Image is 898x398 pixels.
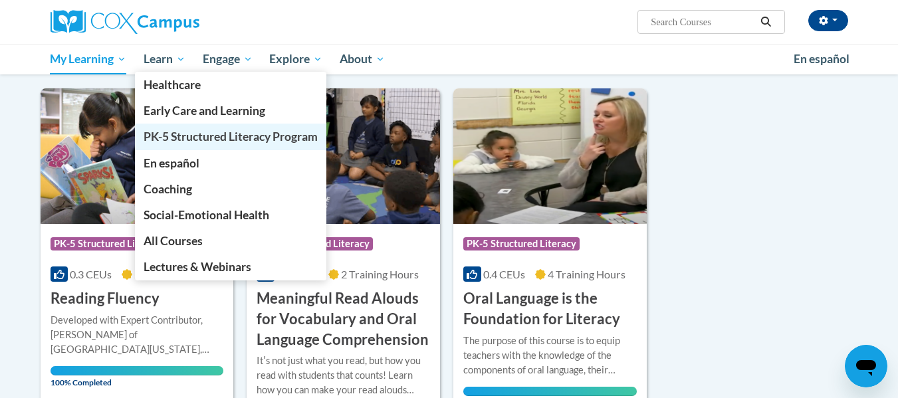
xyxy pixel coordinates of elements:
span: Healthcare [144,78,201,92]
a: Healthcare [135,72,326,98]
h3: Meaningful Read Alouds for Vocabulary and Oral Language Comprehension [257,288,430,349]
a: En español [135,150,326,176]
a: En español [785,45,858,73]
img: Course Logo [247,88,440,224]
h3: Oral Language is the Foundation for Literacy [463,288,637,330]
img: Cox Campus [51,10,199,34]
span: 0.4 CEUs [483,268,525,280]
span: Lectures & Webinars [144,260,251,274]
span: Explore [269,51,322,67]
span: Learn [144,51,185,67]
span: 2.5 Training Hours [134,268,220,280]
img: Course Logo [41,88,234,224]
a: Learn [135,44,194,74]
input: Search Courses [649,14,756,30]
span: PK-5 Structured Literacy [51,237,167,250]
div: Itʹs not just what you read, but how you read with students that counts! Learn how you can make y... [257,353,430,397]
span: 2 Training Hours [341,268,419,280]
div: Your progress [51,366,224,375]
span: PK-5 Structured Literacy [463,237,580,250]
a: My Learning [42,44,136,74]
a: All Courses [135,228,326,254]
a: Early Care and Learning [135,98,326,124]
a: Cox Campus [51,10,303,34]
a: Lectures & Webinars [135,254,326,280]
h3: Reading Fluency [51,288,160,309]
button: Search [756,14,776,30]
span: 100% Completed [51,366,224,387]
span: 0.2 CEUs [277,268,318,280]
div: Main menu [31,44,868,74]
a: About [331,44,393,74]
span: En español [794,52,849,66]
span: Early Care and Learning [144,104,265,118]
span: About [340,51,385,67]
span: Engage [203,51,253,67]
a: Engage [194,44,261,74]
span: En español [144,156,199,170]
div: Developed with Expert Contributor, [PERSON_NAME] of [GEOGRAPHIC_DATA][US_STATE], [GEOGRAPHIC_DATA... [51,313,224,357]
div: Your progress [463,387,637,396]
a: PK-5 Structured Literacy Program [135,124,326,149]
span: My Learning [50,51,126,67]
span: All Courses [144,234,203,248]
a: Coaching [135,176,326,202]
img: Course Logo [453,88,647,224]
span: 4 Training Hours [548,268,625,280]
a: Social-Emotional Health [135,202,326,228]
span: Coaching [144,182,192,196]
a: Explore [261,44,331,74]
span: Social-Emotional Health [144,208,269,222]
button: Account Settings [808,10,848,31]
div: The purpose of this course is to equip teachers with the knowledge of the components of oral lang... [463,334,637,377]
span: 0.3 CEUs [70,268,112,280]
iframe: Button to launch messaging window [845,345,887,387]
span: PK-5 Structured Literacy Program [144,130,318,144]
